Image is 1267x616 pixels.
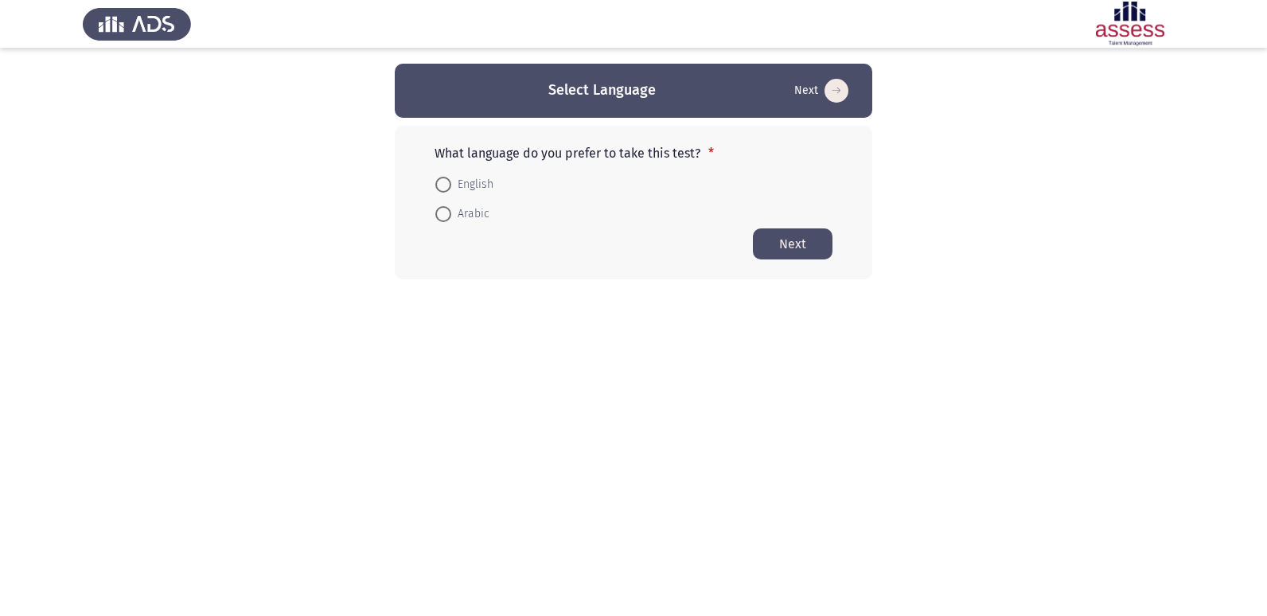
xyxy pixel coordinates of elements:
[451,205,489,224] span: Arabic
[451,175,493,194] span: English
[548,80,656,100] h3: Select Language
[83,2,191,46] img: Assess Talent Management logo
[435,146,832,161] p: What language do you prefer to take this test?
[753,228,832,259] button: Start assessment
[789,78,853,103] button: Start assessment
[1076,2,1184,46] img: Assessment logo of ASSESS Employability - EBI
